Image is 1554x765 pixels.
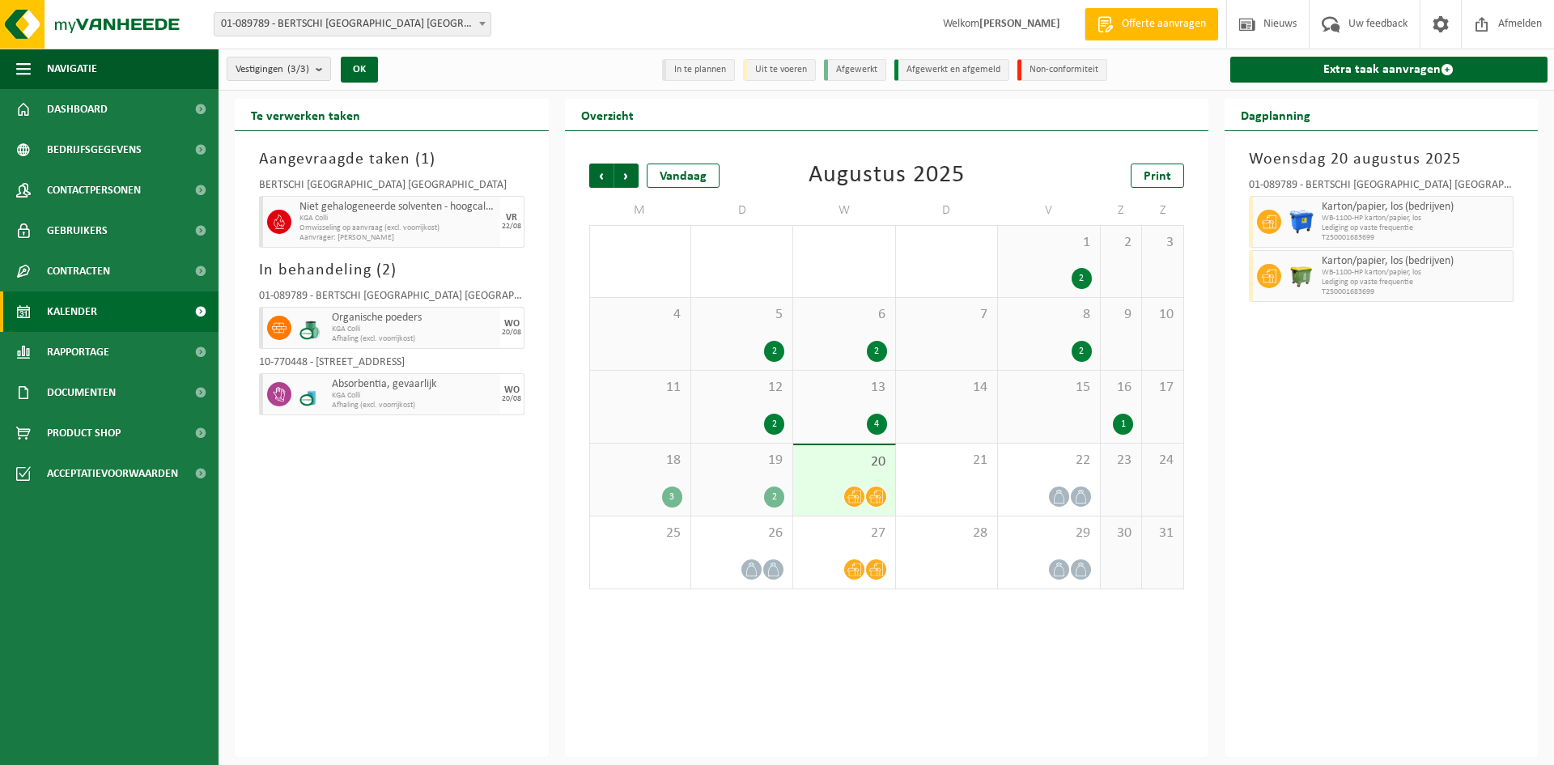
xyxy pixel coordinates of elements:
span: Acceptatievoorwaarden [47,453,178,494]
img: WB-1100-HPE-GN-51 [1289,264,1314,288]
span: 2 [382,262,391,278]
span: Bedrijfsgegevens [47,130,142,170]
span: 3 [1150,234,1174,252]
span: KGA Colli [332,391,496,401]
strong: [PERSON_NAME] [979,18,1060,30]
a: Print [1131,164,1184,188]
span: 30 [1109,525,1133,542]
td: D [896,196,998,225]
span: 31 [1150,525,1174,542]
span: Karton/papier, los (bedrijven) [1322,201,1509,214]
div: 3 [662,487,682,508]
span: Niet gehalogeneerde solventen - hoogcalorisch in kleinverpakking [299,201,496,214]
span: 01-089789 - BERTSCHI BELGIUM NV - ANTWERPEN [214,13,490,36]
li: Afgewerkt en afgemeld [894,59,1009,81]
span: 1 [1006,234,1091,252]
td: W [793,196,895,225]
div: 10-770448 - [STREET_ADDRESS] [259,357,524,373]
span: Afhaling (excl. voorrijkost) [332,334,496,344]
span: Volgende [614,164,639,188]
a: Offerte aanvragen [1085,8,1218,40]
li: Non-conformiteit [1017,59,1107,81]
div: 2 [764,341,784,362]
span: Absorbentia, gevaarlijk [332,378,496,391]
span: Omwisseling op aanvraag (excl. voorrijkost) [299,223,496,233]
div: 2 [764,487,784,508]
span: Organische poeders [332,312,496,325]
div: 2 [1072,268,1092,289]
img: PB-OT-0200-CU [299,316,324,340]
td: Z [1101,196,1142,225]
button: OK [341,57,378,83]
span: T250001683699 [1322,287,1509,297]
span: 20 [801,453,886,471]
span: 1 [421,151,430,168]
h2: Dagplanning [1225,99,1327,130]
span: 6 [801,306,886,324]
span: KGA Colli [299,214,496,223]
span: 16 [1109,379,1133,397]
span: KGA Colli [332,325,496,334]
span: 2 [1109,234,1133,252]
span: 17 [1150,379,1174,397]
td: D [691,196,793,225]
span: Offerte aanvragen [1118,16,1210,32]
span: Contactpersonen [47,170,141,210]
span: Lediging op vaste frequentie [1322,278,1509,287]
count: (3/3) [287,64,309,74]
span: 4 [598,306,682,324]
td: V [998,196,1100,225]
span: 13 [801,379,886,397]
h2: Overzicht [565,99,650,130]
li: In te plannen [662,59,735,81]
div: 1 [1113,414,1133,435]
div: BERTSCHI [GEOGRAPHIC_DATA] [GEOGRAPHIC_DATA] [259,180,524,196]
span: Documenten [47,372,116,413]
span: 18 [598,452,682,470]
span: 12 [699,379,784,397]
span: Gebruikers [47,210,108,251]
span: Aanvrager: [PERSON_NAME] [299,233,496,243]
span: 14 [904,379,989,397]
span: 24 [1150,452,1174,470]
span: 27 [801,525,886,542]
span: Vorige [589,164,614,188]
span: 25 [598,525,682,542]
span: 22 [1006,452,1091,470]
h3: In behandeling ( ) [259,258,524,283]
td: Z [1142,196,1183,225]
div: 20/08 [502,395,521,403]
span: Contracten [47,251,110,291]
span: 26 [699,525,784,542]
img: LP-OT-00060-CU [299,382,324,406]
div: 01-089789 - BERTSCHI [GEOGRAPHIC_DATA] [GEOGRAPHIC_DATA] - [GEOGRAPHIC_DATA] [259,291,524,307]
span: 7 [904,306,989,324]
div: Augustus 2025 [809,164,965,188]
h3: Woensdag 20 augustus 2025 [1249,147,1514,172]
span: 19 [699,452,784,470]
span: WB-1100-HP karton/papier, los [1322,214,1509,223]
a: Extra taak aanvragen [1230,57,1548,83]
div: 2 [867,341,887,362]
span: Vestigingen [236,57,309,82]
button: Vestigingen(3/3) [227,57,331,81]
span: 9 [1109,306,1133,324]
div: 2 [764,414,784,435]
div: WO [504,385,520,395]
span: 10 [1150,306,1174,324]
span: WB-1100-HP karton/papier, los [1322,268,1509,278]
li: Uit te voeren [743,59,816,81]
div: 2 [1072,341,1092,362]
span: Navigatie [47,49,97,89]
div: 01-089789 - BERTSCHI [GEOGRAPHIC_DATA] [GEOGRAPHIC_DATA] - [GEOGRAPHIC_DATA] [1249,180,1514,196]
span: Print [1144,170,1171,183]
td: M [589,196,691,225]
span: Dashboard [47,89,108,130]
span: 8 [1006,306,1091,324]
div: WO [504,319,520,329]
span: Rapportage [47,332,109,372]
span: 5 [699,306,784,324]
span: T250001683699 [1322,233,1509,243]
span: 29 [1006,525,1091,542]
span: 15 [1006,379,1091,397]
